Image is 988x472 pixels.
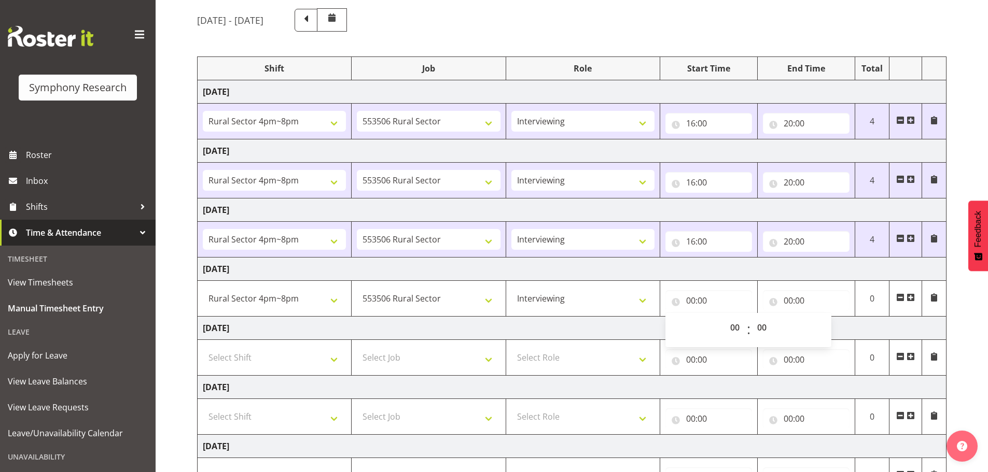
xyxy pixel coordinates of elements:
[203,62,346,75] div: Shift
[855,281,889,317] td: 0
[8,348,148,363] span: Apply for Leave
[29,80,127,95] div: Symphony Research
[511,62,655,75] div: Role
[665,62,752,75] div: Start Time
[3,446,153,467] div: Unavailability
[198,317,947,340] td: [DATE]
[3,295,153,321] a: Manual Timesheet Entry
[8,301,148,316] span: Manual Timesheet Entry
[747,317,750,343] span: :
[665,290,752,311] input: Click to select...
[763,113,850,134] input: Click to select...
[3,248,153,269] div: Timesheet
[968,201,988,271] button: Feedback - Show survey
[3,269,153,295] a: View Timesheets
[855,340,889,376] td: 0
[198,258,947,281] td: [DATE]
[3,342,153,368] a: Apply for Leave
[26,199,135,214] span: Shifts
[665,231,752,252] input: Click to select...
[763,62,850,75] div: End Time
[763,172,850,193] input: Click to select...
[763,408,850,429] input: Click to select...
[8,275,148,290] span: View Timesheets
[665,408,752,429] input: Click to select...
[8,374,148,389] span: View Leave Balances
[3,368,153,394] a: View Leave Balances
[665,349,752,370] input: Click to select...
[763,349,850,370] input: Click to select...
[855,399,889,435] td: 0
[198,80,947,104] td: [DATE]
[3,394,153,420] a: View Leave Requests
[763,290,850,311] input: Click to select...
[855,163,889,198] td: 4
[198,139,947,163] td: [DATE]
[855,104,889,139] td: 4
[3,420,153,446] a: Leave/Unavailability Calendar
[763,231,850,252] input: Click to select...
[26,173,150,189] span: Inbox
[8,425,148,441] span: Leave/Unavailability Calendar
[973,211,983,247] span: Feedback
[665,172,752,193] input: Click to select...
[26,225,135,240] span: Time & Attendance
[665,113,752,134] input: Click to select...
[26,147,150,163] span: Roster
[198,435,947,458] td: [DATE]
[197,15,263,26] h5: [DATE] - [DATE]
[3,321,153,342] div: Leave
[855,222,889,258] td: 4
[357,62,500,75] div: Job
[198,198,947,222] td: [DATE]
[198,376,947,399] td: [DATE]
[8,26,93,47] img: Rosterit website logo
[8,399,148,415] span: View Leave Requests
[860,62,884,75] div: Total
[957,441,967,451] img: help-xxl-2.png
